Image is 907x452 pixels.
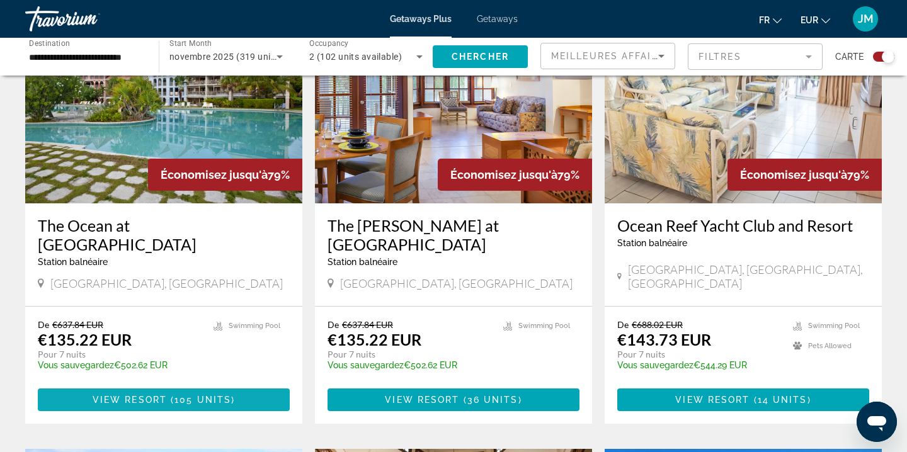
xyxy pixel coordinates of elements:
[808,322,860,330] span: Swimming Pool
[169,52,321,62] span: novembre 2025 (319 units available)
[518,322,570,330] span: Swimming Pool
[675,395,750,405] span: View Resort
[617,238,687,248] span: Station balnéaire
[38,257,108,267] span: Station balnéaire
[328,360,404,370] span: Vous sauvegardez
[385,395,459,405] span: View Resort
[628,263,869,290] span: [GEOGRAPHIC_DATA], [GEOGRAPHIC_DATA], [GEOGRAPHIC_DATA]
[38,330,132,349] p: €135.22 EUR
[438,159,592,191] div: 79%
[315,2,592,203] img: A200I01X.jpg
[617,360,693,370] span: Vous sauvegardez
[174,395,231,405] span: 105 units
[551,48,665,64] mat-select: Sort by
[169,39,212,48] span: Start Month
[340,276,573,290] span: [GEOGRAPHIC_DATA], [GEOGRAPHIC_DATA]
[93,395,167,405] span: View Resort
[25,2,302,203] img: 4063O01X.jpg
[835,48,864,65] span: Carte
[29,38,70,47] span: Destination
[38,388,290,411] button: View Resort(105 units)
[328,330,421,349] p: €135.22 EUR
[858,13,874,25] span: JM
[477,14,518,24] a: Getaways
[342,319,393,330] span: €637.84 EUR
[758,395,807,405] span: 14 units
[148,159,302,191] div: 79%
[38,319,49,330] span: De
[617,216,869,235] a: Ocean Reef Yacht Club and Resort
[617,319,629,330] span: De
[617,349,780,360] p: Pour 7 nuits
[688,43,823,71] button: Filter
[857,402,897,442] iframe: Bouton de lancement de la fenêtre de messagerie
[328,349,491,360] p: Pour 7 nuits
[50,276,283,290] span: [GEOGRAPHIC_DATA], [GEOGRAPHIC_DATA]
[167,395,235,405] span: ( )
[617,388,869,411] button: View Resort(14 units)
[750,395,811,405] span: ( )
[433,45,528,68] button: Chercher
[328,360,491,370] p: €502.62 EUR
[452,52,509,62] span: Chercher
[25,3,151,35] a: Travorium
[617,330,711,349] p: €143.73 EUR
[849,6,882,32] button: User Menu
[727,159,882,191] div: 79%
[52,319,103,330] span: €637.84 EUR
[328,216,579,254] a: The [PERSON_NAME] at [GEOGRAPHIC_DATA]
[759,11,782,29] button: Change language
[617,360,780,370] p: €544.29 EUR
[309,52,402,62] span: 2 (102 units available)
[328,319,339,330] span: De
[459,395,522,405] span: ( )
[801,15,818,25] span: EUR
[309,39,349,48] span: Occupancy
[38,360,201,370] p: €502.62 EUR
[759,15,770,25] span: fr
[390,14,452,24] a: Getaways Plus
[161,168,268,181] span: Économisez jusqu'à
[808,342,852,350] span: Pets Allowed
[38,216,290,254] a: The Ocean at [GEOGRAPHIC_DATA]
[801,11,830,29] button: Change currency
[551,51,672,61] span: Meilleures affaires
[467,395,518,405] span: 36 units
[740,168,847,181] span: Économisez jusqu'à
[229,322,280,330] span: Swimming Pool
[38,360,114,370] span: Vous sauvegardez
[38,349,201,360] p: Pour 7 nuits
[328,257,397,267] span: Station balnéaire
[605,2,882,203] img: 2093I01L.jpg
[450,168,557,181] span: Économisez jusqu'à
[328,388,579,411] button: View Resort(36 units)
[632,319,683,330] span: €688.02 EUR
